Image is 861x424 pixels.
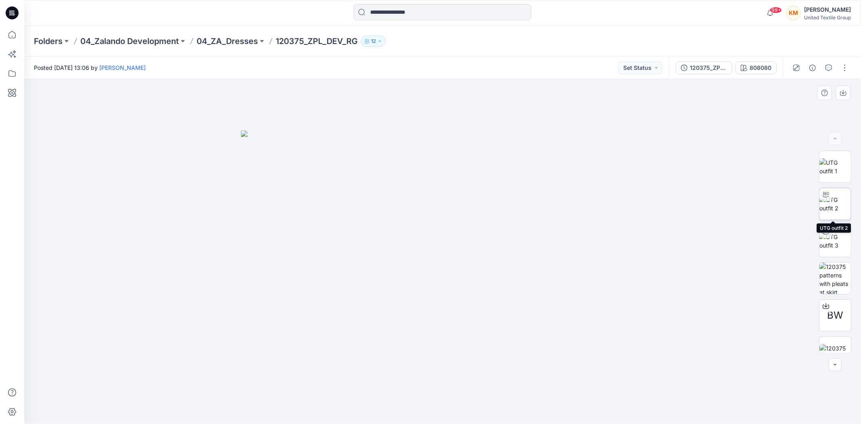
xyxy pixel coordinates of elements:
span: 99+ [770,7,782,13]
a: [PERSON_NAME] [99,64,146,71]
p: 12 [371,37,376,46]
img: eyJhbGciOiJIUzI1NiIsImtpZCI6IjAiLCJzbHQiOiJzZXMiLCJ0eXAiOiJKV1QifQ.eyJkYXRhIjp7InR5cGUiOiJzdG9yYW... [241,130,645,424]
button: Details [806,61,819,74]
a: 04_Zalando Development [80,36,179,47]
span: Posted [DATE] 13:06 by [34,63,146,72]
div: 808080 [750,63,771,72]
img: UTG outfit 2 [819,195,851,212]
img: 120375 tech [819,344,851,361]
button: 12 [361,36,386,47]
img: UTG outfit 3 [819,233,851,250]
div: United Textile Group [804,15,851,21]
div: KM [786,6,801,20]
button: 120375_ZPL_DEV_RG_1 [676,61,732,74]
div: [PERSON_NAME] [804,5,851,15]
div: 120375_ZPL_DEV_RG_1 [690,63,727,72]
a: 04_ZA_Dresses [197,36,258,47]
p: 120375_ZPL_DEV_RG [276,36,358,47]
img: 120375 patterns with pleats at skirt [819,262,851,294]
img: UTG outfit 1 [819,158,851,175]
a: Folders [34,36,63,47]
button: 808080 [735,61,777,74]
span: BW [827,308,843,323]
